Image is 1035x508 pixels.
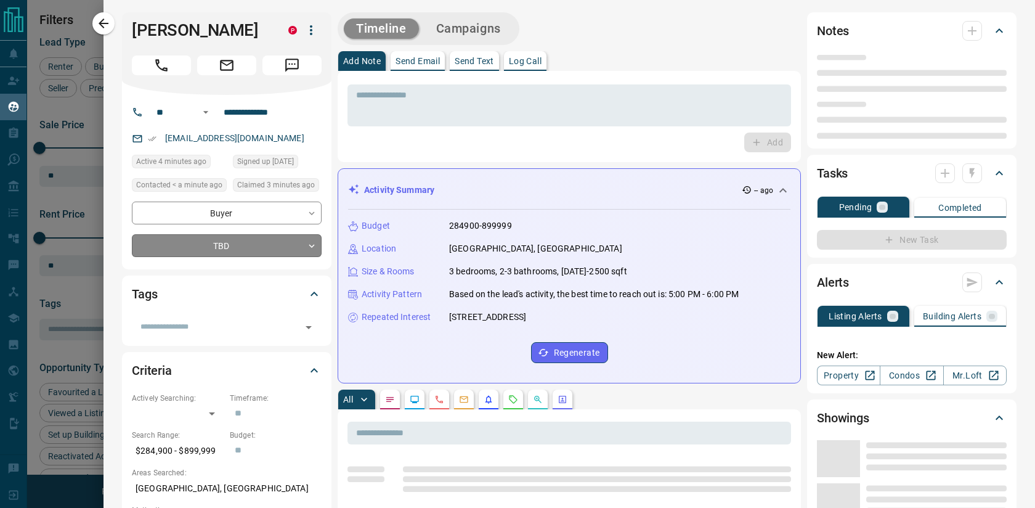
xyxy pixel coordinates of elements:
[362,242,396,255] p: Location
[233,178,322,195] div: Thu Aug 14 2025
[132,467,322,478] p: Areas Searched:
[362,219,390,232] p: Budget
[508,395,518,404] svg: Requests
[449,242,622,255] p: [GEOGRAPHIC_DATA], [GEOGRAPHIC_DATA]
[558,395,567,404] svg: Agent Actions
[132,202,322,224] div: Buyer
[136,155,206,168] span: Active 4 minutes ago
[132,361,172,380] h2: Criteria
[233,155,322,172] div: Thu Jun 12 2025
[434,395,444,404] svg: Calls
[132,356,322,385] div: Criteria
[362,265,415,278] p: Size & Rooms
[343,395,353,404] p: All
[198,105,213,120] button: Open
[132,20,270,40] h1: [PERSON_NAME]
[132,441,224,461] p: $284,900 - $899,999
[132,234,322,257] div: TBD
[923,312,981,321] p: Building Alerts
[132,178,227,195] div: Thu Aug 14 2025
[817,272,849,292] h2: Alerts
[817,163,848,183] h2: Tasks
[509,57,542,65] p: Log Call
[817,16,1007,46] div: Notes
[385,395,395,404] svg: Notes
[132,430,224,441] p: Search Range:
[132,55,191,75] span: Call
[754,185,773,196] p: -- ago
[449,219,512,232] p: 284900-899999
[817,403,1007,433] div: Showings
[455,57,494,65] p: Send Text
[300,319,317,336] button: Open
[817,268,1007,297] div: Alerts
[817,158,1007,188] div: Tasks
[449,265,627,278] p: 3 bedrooms, 2-3 bathrooms, [DATE]-2500 sqft
[136,179,222,191] span: Contacted < a minute ago
[817,349,1007,362] p: New Alert:
[230,393,322,404] p: Timeframe:
[817,21,849,41] h2: Notes
[132,478,322,499] p: [GEOGRAPHIC_DATA], [GEOGRAPHIC_DATA]
[362,311,431,324] p: Repeated Interest
[237,155,294,168] span: Signed up [DATE]
[262,55,322,75] span: Message
[364,184,434,197] p: Activity Summary
[943,366,1007,385] a: Mr.Loft
[148,134,156,143] svg: Email Verified
[132,155,227,172] div: Thu Aug 14 2025
[165,133,304,143] a: [EMAIL_ADDRESS][DOMAIN_NAME]
[817,366,880,385] a: Property
[343,57,381,65] p: Add Note
[829,312,882,321] p: Listing Alerts
[938,203,982,212] p: Completed
[484,395,493,404] svg: Listing Alerts
[348,179,790,202] div: Activity Summary-- ago
[533,395,543,404] svg: Opportunities
[424,18,513,39] button: Campaigns
[132,393,224,404] p: Actively Searching:
[449,288,739,301] p: Based on the lead's activity, the best time to reach out is: 5:00 PM - 6:00 PM
[362,288,422,301] p: Activity Pattern
[344,18,419,39] button: Timeline
[396,57,440,65] p: Send Email
[880,366,943,385] a: Condos
[197,55,256,75] span: Email
[410,395,420,404] svg: Lead Browsing Activity
[817,408,869,428] h2: Showings
[237,179,315,191] span: Claimed 3 minutes ago
[132,284,157,304] h2: Tags
[449,311,526,324] p: [STREET_ADDRESS]
[839,203,872,211] p: Pending
[288,26,297,35] div: property.ca
[132,279,322,309] div: Tags
[459,395,469,404] svg: Emails
[531,342,608,363] button: Regenerate
[230,430,322,441] p: Budget:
